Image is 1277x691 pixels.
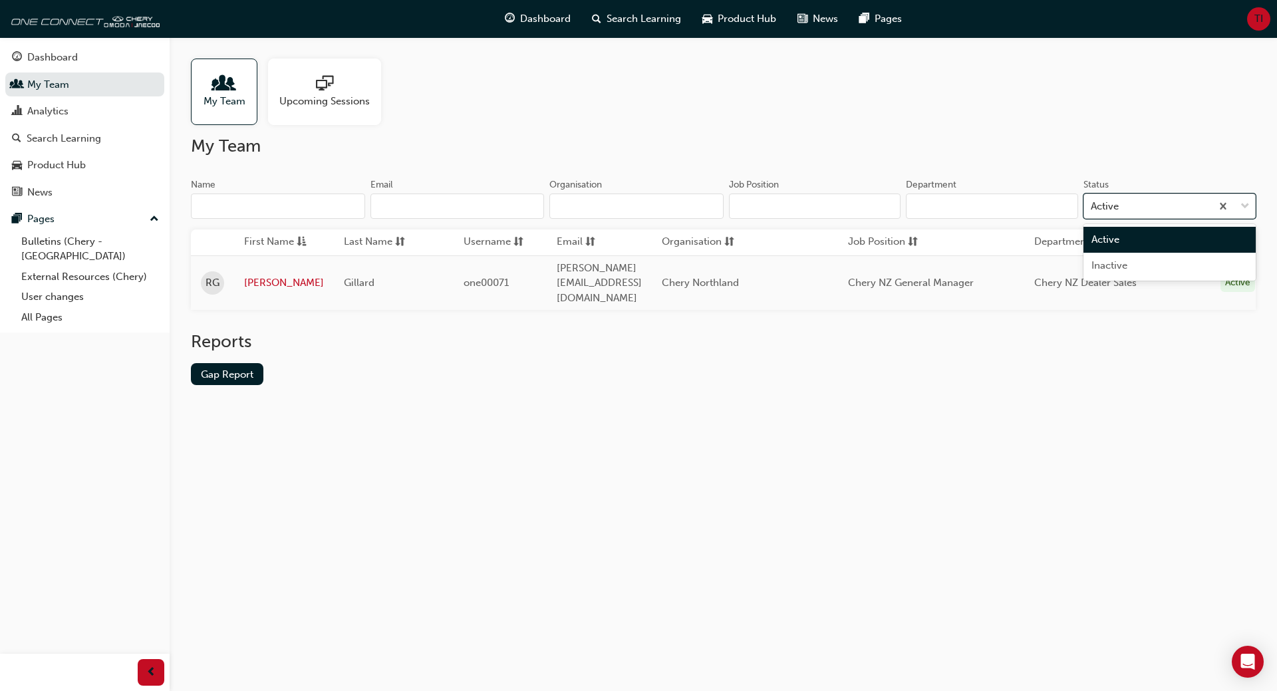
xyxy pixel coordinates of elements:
[848,277,974,289] span: Chery NZ General Manager
[859,11,869,27] span: pages-icon
[1034,234,1107,251] button: Departmentsorting-icon
[206,275,219,291] span: RG
[150,211,159,228] span: up-icon
[27,131,101,146] div: Search Learning
[5,99,164,124] a: Analytics
[12,187,22,199] span: news-icon
[370,194,545,219] input: Email
[557,234,583,251] span: Email
[244,234,317,251] button: First Nameasc-icon
[16,307,164,328] a: All Pages
[5,180,164,205] a: News
[316,75,333,94] span: sessionType_ONLINE_URL-icon
[191,59,268,125] a: My Team
[16,267,164,287] a: External Resources (Chery)
[464,277,509,289] span: one00071
[5,72,164,97] a: My Team
[1034,234,1089,251] span: Department
[906,194,1078,219] input: Department
[12,160,22,172] span: car-icon
[12,79,22,91] span: people-icon
[1240,198,1250,215] span: down-icon
[662,277,739,289] span: Chery Northland
[1034,277,1137,289] span: Chery NZ Dealer Sales
[1083,178,1109,192] div: Status
[344,277,374,289] span: Gillard
[191,331,1256,352] h2: Reports
[557,234,630,251] button: Emailsorting-icon
[244,275,324,291] a: [PERSON_NAME]
[191,178,215,192] div: Name
[724,234,734,251] span: sorting-icon
[191,136,1256,157] h2: My Team
[692,5,787,33] a: car-iconProduct Hub
[244,234,294,251] span: First Name
[191,363,263,385] a: Gap Report
[1091,259,1127,271] span: Inactive
[464,234,537,251] button: Usernamesorting-icon
[662,234,722,251] span: Organisation
[718,11,776,27] span: Product Hub
[344,234,417,251] button: Last Namesorting-icon
[494,5,581,33] a: guage-iconDashboard
[906,178,956,192] div: Department
[5,207,164,231] button: Pages
[557,262,642,304] span: [PERSON_NAME][EMAIL_ADDRESS][DOMAIN_NAME]
[297,234,307,251] span: asc-icon
[813,11,838,27] span: News
[1091,233,1119,245] span: Active
[279,94,370,109] span: Upcoming Sessions
[16,287,164,307] a: User changes
[1247,7,1270,31] button: TI
[1220,274,1255,292] div: Active
[797,11,807,27] span: news-icon
[344,234,392,251] span: Last Name
[27,185,53,200] div: News
[27,50,78,65] div: Dashboard
[12,106,22,118] span: chart-icon
[848,234,905,251] span: Job Position
[729,194,901,219] input: Job Position
[12,133,21,145] span: search-icon
[268,59,392,125] a: Upcoming Sessions
[146,664,156,681] span: prev-icon
[520,11,571,27] span: Dashboard
[875,11,902,27] span: Pages
[585,234,595,251] span: sorting-icon
[1091,199,1119,214] div: Active
[204,94,245,109] span: My Team
[549,178,602,192] div: Organisation
[464,234,511,251] span: Username
[848,234,921,251] button: Job Positionsorting-icon
[549,194,724,219] input: Organisation
[1254,11,1263,27] span: TI
[5,126,164,151] a: Search Learning
[12,52,22,64] span: guage-icon
[581,5,692,33] a: search-iconSearch Learning
[662,234,735,251] button: Organisationsorting-icon
[592,11,601,27] span: search-icon
[370,178,393,192] div: Email
[5,43,164,207] button: DashboardMy TeamAnalyticsSearch LearningProduct HubNews
[5,153,164,178] a: Product Hub
[191,194,365,219] input: Name
[729,178,779,192] div: Job Position
[849,5,913,33] a: pages-iconPages
[16,231,164,267] a: Bulletins (Chery - [GEOGRAPHIC_DATA])
[702,11,712,27] span: car-icon
[27,211,55,227] div: Pages
[607,11,681,27] span: Search Learning
[27,104,69,119] div: Analytics
[7,5,160,32] img: oneconnect
[513,234,523,251] span: sorting-icon
[505,11,515,27] span: guage-icon
[1232,646,1264,678] div: Open Intercom Messenger
[5,45,164,70] a: Dashboard
[215,75,233,94] span: people-icon
[27,158,86,173] div: Product Hub
[12,213,22,225] span: pages-icon
[908,234,918,251] span: sorting-icon
[787,5,849,33] a: news-iconNews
